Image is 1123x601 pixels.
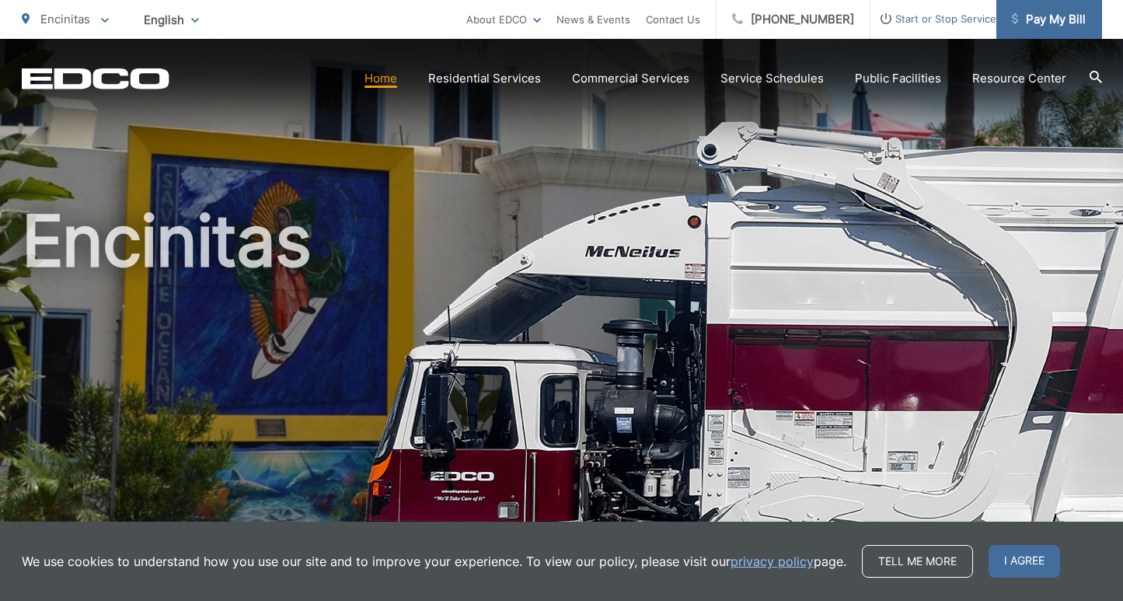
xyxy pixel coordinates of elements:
span: English [132,6,211,33]
a: EDCD logo. Return to the homepage. [22,68,169,89]
a: Resource Center [972,69,1066,88]
a: Public Facilities [855,69,941,88]
a: News & Events [556,10,630,29]
a: privacy policy [731,552,814,571]
a: Residential Services [428,69,541,88]
span: Pay My Bill [1012,10,1086,29]
a: Service Schedules [720,69,824,88]
a: About EDCO [466,10,541,29]
span: I agree [989,545,1060,578]
a: Contact Us [646,10,700,29]
a: Home [364,69,397,88]
span: Encinitas [40,12,90,26]
p: We use cookies to understand how you use our site and to improve your experience. To view our pol... [22,552,846,571]
a: Tell me more [862,545,973,578]
a: Commercial Services [572,69,689,88]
